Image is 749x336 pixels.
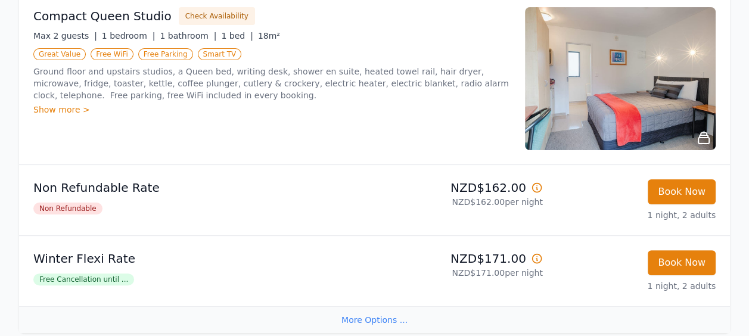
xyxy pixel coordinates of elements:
div: More Options ... [19,306,730,333]
p: 1 night, 2 adults [552,209,716,221]
span: Free Parking [138,48,193,60]
button: Book Now [648,250,716,275]
span: Great Value [33,48,86,60]
span: Max 2 guests | [33,31,97,41]
span: Smart TV [198,48,242,60]
h3: Compact Queen Studio [33,8,172,24]
span: 18m² [258,31,280,41]
span: Non Refundable [33,203,102,214]
span: Free Cancellation until ... [33,273,134,285]
p: Non Refundable Rate [33,179,370,196]
span: 1 bedroom | [102,31,156,41]
span: Free WiFi [91,48,133,60]
p: NZD$171.00 [380,250,543,267]
p: NZD$171.00 per night [380,267,543,279]
button: Book Now [648,179,716,204]
span: 1 bathroom | [160,31,216,41]
p: NZD$162.00 per night [380,196,543,208]
p: Winter Flexi Rate [33,250,370,267]
button: Check Availability [179,7,255,25]
p: Ground floor and upstairs studios, a Queen bed, writing desk, shower en suite, heated towel rail,... [33,66,511,101]
div: Show more > [33,104,511,116]
p: NZD$162.00 [380,179,543,196]
span: 1 bed | [221,31,253,41]
p: 1 night, 2 adults [552,280,716,292]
